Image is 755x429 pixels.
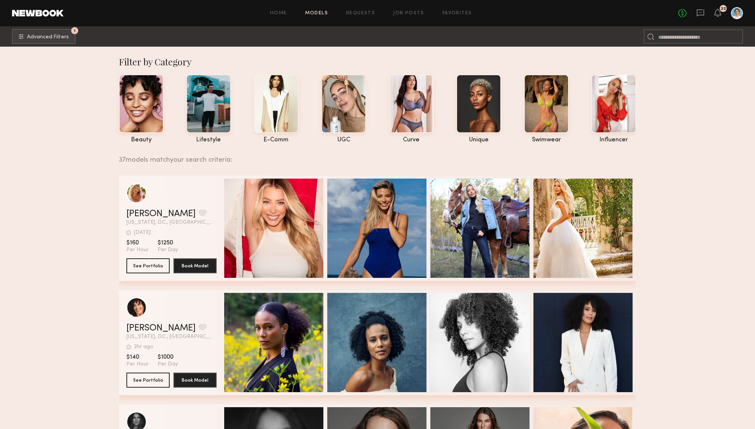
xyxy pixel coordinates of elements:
span: Per Day [158,247,178,253]
button: Book Model [173,258,217,273]
a: Models [305,11,328,16]
a: Favorites [442,11,472,16]
div: 37 models match your search criteria: [119,148,630,164]
button: 1Advanced Filters [12,29,76,44]
button: See Portfolio [126,258,170,273]
a: [PERSON_NAME] [126,209,196,218]
div: unique [456,137,501,143]
div: influencer [591,137,636,143]
div: curve [389,137,434,143]
div: 22 [721,7,726,11]
span: 1 [74,29,76,32]
div: swimwear [524,137,569,143]
div: 2hr ago [134,344,153,350]
a: Home [270,11,287,16]
div: beauty [119,137,164,143]
span: Per Hour [126,247,149,253]
div: UGC [321,137,366,143]
span: $1250 [158,239,178,247]
span: [US_STATE], D.C., [GEOGRAPHIC_DATA] [126,334,217,340]
div: lifestyle [186,137,231,143]
span: Advanced Filters [27,35,69,40]
span: $140 [126,353,149,361]
div: [DATE] [134,230,150,235]
div: Filter by Category [119,56,636,68]
a: [PERSON_NAME] [126,324,196,333]
div: e-comm [254,137,299,143]
span: Per Hour [126,361,149,368]
button: Book Model [173,373,217,388]
button: See Portfolio [126,373,170,388]
a: Requests [346,11,375,16]
a: Job Posts [393,11,424,16]
span: Per Day [158,361,178,368]
span: $1000 [158,353,178,361]
span: [US_STATE], D.C., [GEOGRAPHIC_DATA] [126,220,217,225]
span: $160 [126,239,149,247]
